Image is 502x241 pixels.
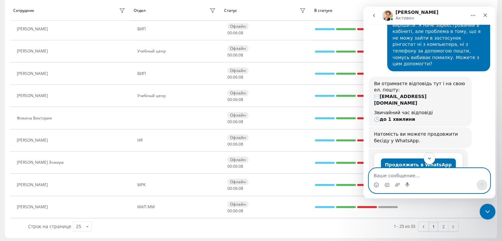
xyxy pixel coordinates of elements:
[438,222,448,231] a: 2
[239,208,243,214] span: 08
[227,141,232,147] span: 00
[239,163,243,169] span: 08
[314,8,398,13] div: В статусе
[239,30,243,36] span: 08
[227,112,249,118] div: Офлайн
[224,8,237,13] div: Статус
[233,30,238,36] span: 06
[76,223,81,230] div: 25
[227,53,243,57] div: : :
[227,163,232,169] span: 00
[480,204,495,220] iframe: Intercom live chat
[17,49,50,53] div: [PERSON_NAME]
[13,8,34,13] div: Сотрудник
[233,52,238,58] span: 06
[227,186,243,191] div: : :
[137,93,218,98] div: Учебный ценр
[137,49,218,53] div: Учебный ценр
[17,183,50,187] div: [PERSON_NAME]
[227,186,232,191] span: 00
[17,71,50,76] div: [PERSON_NAME]
[227,209,243,213] div: : :
[233,208,238,214] span: 06
[137,138,218,143] div: HR
[227,164,243,169] div: : :
[137,183,218,187] div: МРК
[17,27,50,31] div: [PERSON_NAME]
[227,31,243,35] div: : :
[227,74,232,80] span: 00
[134,8,146,13] div: Отдел
[233,141,238,147] span: 06
[227,23,249,29] div: Офлайн
[227,201,249,207] div: Офлайн
[17,205,50,209] div: [PERSON_NAME]
[239,141,243,147] span: 08
[227,179,249,185] div: Офлайн
[227,156,249,163] div: Офлайн
[233,163,238,169] span: 06
[137,205,218,209] div: МАП ММ
[233,119,238,124] span: 06
[17,160,65,165] div: [PERSON_NAME] Эсмира
[227,134,249,141] div: Офлайн
[227,120,243,124] div: : :
[227,90,249,96] div: Офлайн
[137,27,218,31] div: ВИП
[239,52,243,58] span: 08
[239,186,243,191] span: 08
[233,97,238,102] span: 06
[239,97,243,102] span: 08
[227,52,232,58] span: 00
[28,223,71,229] span: Строк на странице
[137,71,218,76] div: ВИП
[227,208,232,214] span: 00
[17,138,50,143] div: [PERSON_NAME]
[227,45,249,52] div: Офлайн
[17,116,53,120] div: Фокина Виктория
[227,119,232,124] span: 00
[227,142,243,147] div: : :
[227,67,249,74] div: Офлайн
[394,223,415,229] div: 1 - 25 из 33
[233,74,238,80] span: 06
[363,7,495,198] iframe: Intercom live chat
[227,97,243,102] div: : :
[227,75,243,80] div: : :
[227,97,232,102] span: 00
[233,186,238,191] span: 06
[227,30,232,36] span: 00
[428,222,438,231] a: 1
[239,74,243,80] span: 08
[239,119,243,124] span: 08
[17,93,50,98] div: [PERSON_NAME]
